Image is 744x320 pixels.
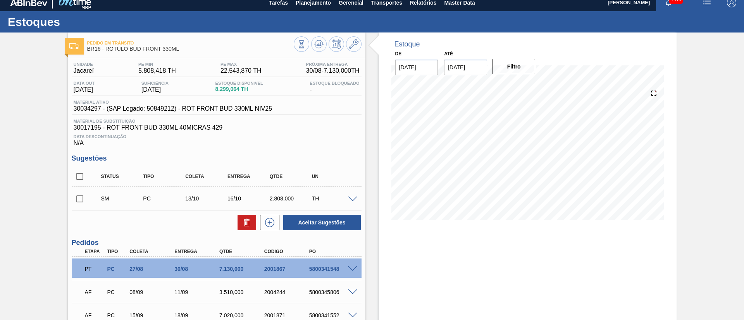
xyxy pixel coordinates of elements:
[307,249,358,254] div: PO
[87,41,294,45] span: Pedido em Trânsito
[306,67,360,74] span: 30/08 - 7.130,000 TH
[306,62,360,67] span: Próxima Entrega
[172,249,223,254] div: Entrega
[172,289,223,295] div: 11/09/2025
[215,86,263,92] span: 8.299,064 TH
[329,36,344,52] button: Programar Estoque
[226,174,272,179] div: Entrega
[307,289,358,295] div: 5800345806
[85,266,104,272] p: PT
[262,289,313,295] div: 2004244
[141,195,188,202] div: Pedido de Compra
[74,81,95,86] span: Data out
[85,312,104,318] p: AF
[394,40,420,48] div: Estoque
[105,249,128,254] div: Tipo
[215,81,263,86] span: Estoque Disponível
[74,86,95,93] span: [DATE]
[226,195,272,202] div: 16/10/2025
[268,174,315,179] div: Qtde
[105,266,128,272] div: Pedido de Compra
[294,36,309,52] button: Visão Geral dos Estoques
[234,215,256,230] div: Excluir Sugestões
[183,195,230,202] div: 13/10/2025
[310,195,357,202] div: TH
[217,266,268,272] div: 7.130,000
[308,81,361,93] div: -
[74,105,272,112] span: 30034297 - (SAP Legado: 50849212) - ROT FRONT BUD 330ML NIV25
[310,174,357,179] div: UN
[268,195,315,202] div: 2.808,000
[256,215,279,230] div: Nova sugestão
[262,249,313,254] div: Código
[307,312,358,318] div: 5800341552
[8,17,145,26] h1: Estoques
[83,260,106,277] div: Pedido em Trânsito
[74,100,272,104] span: Material ativo
[444,51,453,56] label: Até
[138,67,176,74] span: 5.808,418 TH
[283,215,361,230] button: Aceitar Sugestões
[74,119,360,123] span: Material de Substituição
[279,214,362,231] div: Aceitar Sugestões
[99,174,146,179] div: Status
[74,62,94,67] span: Unidade
[69,43,79,49] img: Ícone
[310,81,359,86] span: Estoque Bloqueado
[493,59,536,74] button: Filtro
[395,60,438,75] input: dd/mm/yyyy
[99,195,146,202] div: Sugestão Manual
[262,266,313,272] div: 2001867
[138,62,176,67] span: PE MIN
[183,174,230,179] div: Coleta
[127,266,178,272] div: 27/08/2025
[105,289,128,295] div: Pedido de Compra
[74,67,94,74] span: Jacareí
[217,249,268,254] div: Qtde
[217,289,268,295] div: 3.510,000
[141,86,169,93] span: [DATE]
[72,131,362,147] div: N/A
[346,36,362,52] button: Ir ao Master Data / Geral
[74,124,360,131] span: 30017195 - ROT FRONT BUD 330ML 40MICRAS 429
[83,284,106,301] div: Aguardando Faturamento
[220,67,262,74] span: 22.543,870 TH
[172,312,223,318] div: 18/09/2025
[395,51,402,56] label: De
[311,36,327,52] button: Atualizar Gráfico
[72,154,362,163] h3: Sugestões
[444,60,487,75] input: dd/mm/yyyy
[87,46,294,52] span: BR16 - RÓTULO BUD FRONT 330ML
[83,249,106,254] div: Etapa
[127,249,178,254] div: Coleta
[220,62,262,67] span: PE MAX
[307,266,358,272] div: 5800341548
[74,134,360,139] span: Data Descontinuação
[127,312,178,318] div: 15/09/2025
[127,289,178,295] div: 08/09/2025
[105,312,128,318] div: Pedido de Compra
[85,289,104,295] p: AF
[141,81,169,86] span: Suficiência
[262,312,313,318] div: 2001871
[141,174,188,179] div: Tipo
[217,312,268,318] div: 7.020,000
[72,239,362,247] h3: Pedidos
[172,266,223,272] div: 30/08/2025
